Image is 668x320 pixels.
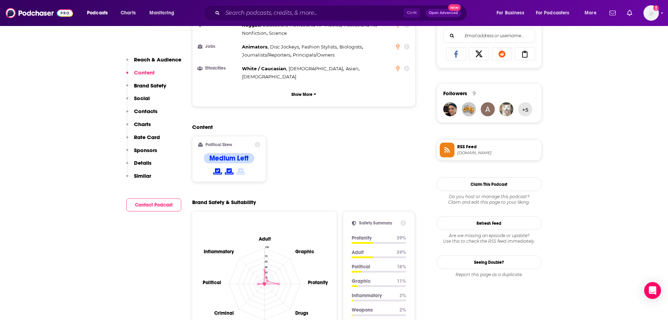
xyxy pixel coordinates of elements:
span: Charts [121,8,136,18]
span: For Business [497,8,524,18]
button: open menu [82,7,117,19]
button: Content [126,69,155,82]
text: Graphic [295,248,314,254]
a: Share on X/Twitter [469,47,489,60]
button: Claim This Podcast [437,177,542,191]
h3: Ethnicities [198,66,239,71]
h4: Medium Left [209,154,249,163]
text: Drugs [295,310,308,316]
span: More [585,8,596,18]
img: Spenstar [443,102,457,116]
button: open menu [580,7,605,19]
button: open menu [531,7,580,19]
p: Rate Card [134,134,160,141]
button: Brand Safety [126,82,166,95]
img: acope [499,102,513,116]
span: , [242,65,287,73]
div: Are we missing an episode or update? Use this to check the RSS feed immediately. [437,233,542,244]
span: , [339,43,363,51]
p: Weapons [352,307,394,313]
span: Fashion Stylists [302,44,337,50]
a: Share on Facebook [446,47,466,60]
p: Reach & Audience [134,56,181,63]
button: Details [126,159,151,172]
span: , [270,43,300,51]
h2: Safety Summary [359,220,398,226]
input: Search podcasts, credits, & more... [223,7,404,19]
div: Search followers [443,29,535,43]
button: Rate Card [126,134,160,147]
span: [DEMOGRAPHIC_DATA] [289,66,343,71]
button: Sponsors [126,147,157,160]
img: missmiranda [462,102,476,116]
a: RSS Feed[DOMAIN_NAME] [440,143,539,157]
p: Inflammatory [352,293,394,299]
div: Search podcasts, credits, & more... [210,5,474,21]
button: Reach & Audience [126,56,181,69]
span: , [242,29,268,37]
span: Podcasts [87,8,108,18]
a: Share on Reddit [492,47,512,60]
a: Seeing Double? [437,255,542,269]
p: Content [134,69,155,76]
span: Principals/Owners [293,52,335,58]
p: Details [134,159,151,166]
span: , [242,43,269,51]
button: open menu [144,7,183,19]
p: Social [134,95,150,102]
div: Open Intercom Messenger [644,282,661,299]
text: Criminal [214,310,234,316]
p: Brand Safety [134,82,166,89]
span: , [289,65,344,73]
tspan: 60 [264,260,267,263]
button: Similar [126,172,151,185]
a: Charts [116,7,140,19]
button: Social [126,95,150,108]
span: Education [263,22,286,28]
span: RSS Feed [457,144,539,150]
p: 39 % [397,235,406,241]
a: Copy Link [515,47,535,60]
button: Open AdvancedNew [426,9,461,17]
span: feeds.megaphone.fm [457,150,539,156]
button: Contact Podcast [126,198,181,211]
text: Inflammatory [203,248,234,254]
p: Sponsors [134,147,157,154]
span: Biologists [339,44,362,50]
div: Report this page as a duplicate. [437,272,542,277]
p: Political [352,264,391,270]
button: open menu [492,7,533,19]
img: User Profile [643,5,659,21]
button: Contacts [126,108,157,121]
tspan: 30 [264,270,267,274]
span: Movies and Tv - Movies [289,22,341,28]
h2: Political Skew [205,142,232,147]
button: Refresh Feed [437,216,542,230]
tspan: 45 [264,265,267,268]
h3: Interests [198,22,239,27]
span: Disc Jockeys [270,44,299,50]
span: Open Advanced [429,11,458,15]
p: 39 % [397,249,406,255]
tspan: 100 [264,246,269,249]
span: Movies and Tv [344,22,376,28]
h2: Brand Safety & Suitability [192,199,256,205]
input: Email address or username... [449,29,529,43]
span: New [448,4,461,11]
p: Show More [291,92,312,97]
p: Profanity [352,235,391,241]
button: Charts [126,121,151,134]
span: Monitoring [149,8,174,18]
p: Contacts [134,108,157,115]
span: Journalists/Reporters [242,52,290,58]
span: , [242,51,291,59]
p: 18 % [397,264,406,270]
button: Show profile menu [643,5,659,21]
img: Podchaser - Follow, Share and Rate Podcasts [6,6,73,20]
span: Science [269,30,287,36]
a: Show notifications dropdown [624,7,635,19]
div: Claim and edit this page to your liking. [437,194,542,205]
